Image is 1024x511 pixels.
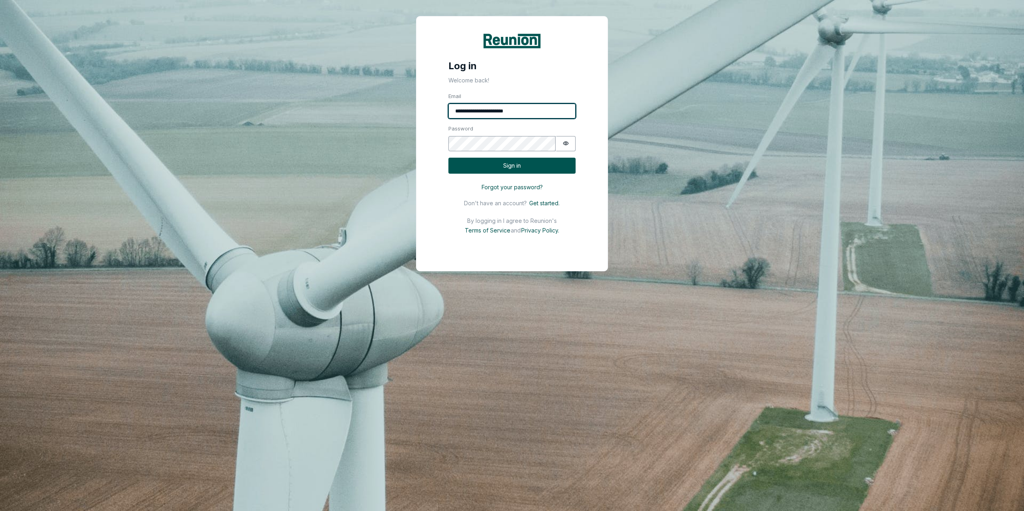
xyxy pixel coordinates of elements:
[462,226,511,235] button: Terms of Service
[448,180,576,194] button: Forgot your password?
[511,227,521,234] p: and
[464,200,527,206] p: Don't have an account?
[482,32,542,50] img: Reunion
[467,217,557,224] p: By logging in I agree to Reunion's
[416,72,608,84] p: Welcome back!
[527,198,560,208] button: Get started.
[448,92,576,100] label: Email
[556,136,576,151] button: Show password
[521,226,562,235] button: Privacy Policy.
[448,158,576,174] button: Sign in
[416,52,608,72] h4: Log in
[448,125,576,133] label: Password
